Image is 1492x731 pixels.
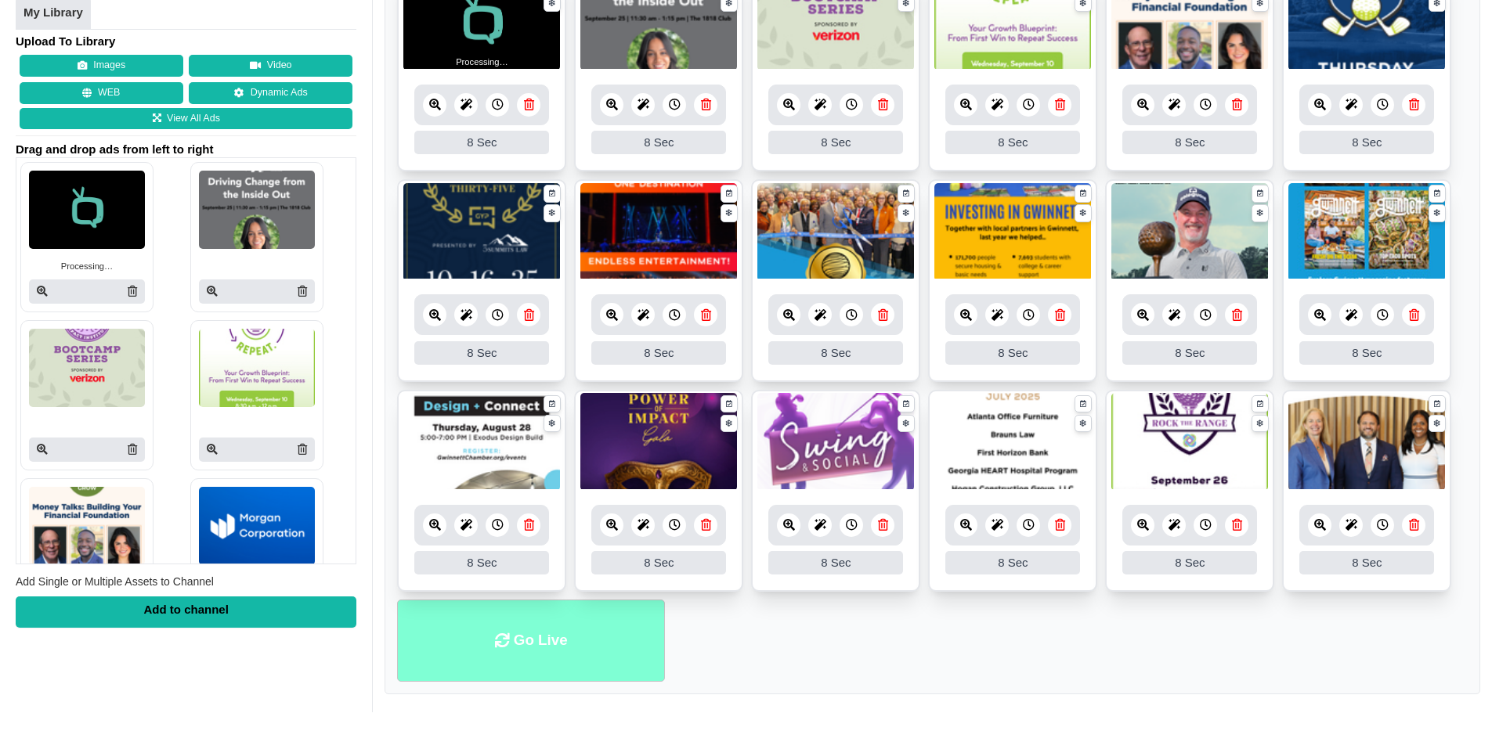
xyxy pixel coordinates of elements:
button: Video [189,55,352,77]
img: 3.083 mb [757,183,914,281]
a: Dynamic Ads [189,82,352,104]
div: Add to channel [16,596,356,627]
div: 8 Sec [945,551,1080,574]
img: P250x250 image processing20250818 804745 1pvy546 [29,329,145,407]
img: 248.287 kb [934,393,1091,491]
img: 11.268 mb [1111,183,1268,281]
img: P250x250 image processing20250814 804745 1rjtuej [29,487,145,565]
h4: Upload To Library [16,33,356,49]
img: 2.226 mb [580,393,737,491]
span: Drag and drop ads from left to right [16,142,356,157]
button: Images [20,55,183,77]
div: 8 Sec [414,341,549,365]
img: 2.316 mb [1288,183,1445,281]
div: 8 Sec [414,131,549,154]
div: 8 Sec [945,341,1080,365]
div: 8 Sec [591,551,726,574]
div: 8 Sec [1299,551,1434,574]
img: 8.367 mb [580,183,737,281]
div: 8 Sec [768,341,903,365]
iframe: Chat Widget [1414,656,1492,731]
small: Processing… [61,259,114,272]
div: 8 Sec [1122,131,1257,154]
div: 8 Sec [591,341,726,365]
img: P250x250 image processing20250821 913637 koreyu [199,171,315,249]
img: 1940.774 kb [1111,393,1268,491]
div: 8 Sec [768,131,903,154]
img: 4.016 mb [1288,393,1445,491]
li: Go Live [397,600,665,682]
div: 8 Sec [1299,341,1434,365]
div: 8 Sec [768,551,903,574]
a: View All Ads [20,107,352,129]
img: 3.994 mb [934,183,1091,281]
img: P250x250 image processing20250811 663185 1c9d6d1 [199,487,315,565]
div: 8 Sec [1299,131,1434,154]
img: 2.746 mb [403,393,560,491]
div: 8 Sec [1122,341,1257,365]
div: 8 Sec [945,131,1080,154]
img: 376.855 kb [403,183,560,281]
small: Processing… [456,56,508,69]
img: Sign stream loading animation [29,171,145,249]
div: 8 Sec [414,551,549,574]
span: Add Single or Multiple Assets to Channel [16,575,214,588]
button: WEB [20,82,183,104]
div: 8 Sec [1122,551,1257,574]
img: P250x250 image processing20250818 804745 1tjzl0h [199,329,315,407]
div: 8 Sec [591,131,726,154]
img: 4.659 mb [757,393,914,491]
